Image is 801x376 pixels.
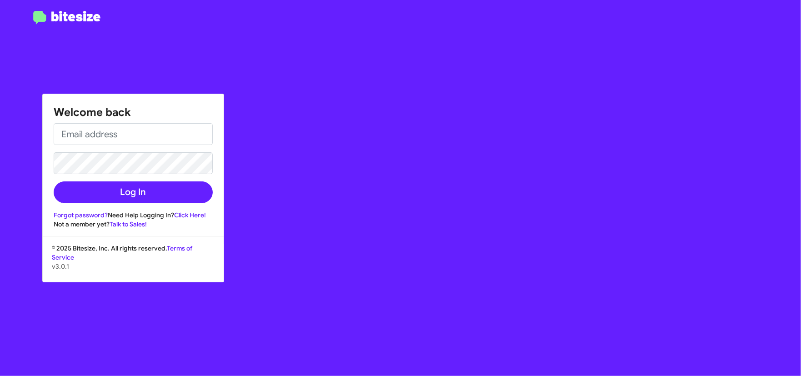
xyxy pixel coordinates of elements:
a: Talk to Sales! [110,220,147,228]
a: Forgot password? [54,211,108,219]
p: v3.0.1 [52,262,215,271]
div: Need Help Logging In? [54,211,213,220]
input: Email address [54,123,213,145]
div: © 2025 Bitesize, Inc. All rights reserved. [43,244,224,282]
h1: Welcome back [54,105,213,120]
a: Terms of Service [52,244,192,261]
div: Not a member yet? [54,220,213,229]
a: Click Here! [174,211,206,219]
button: Log In [54,181,213,203]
